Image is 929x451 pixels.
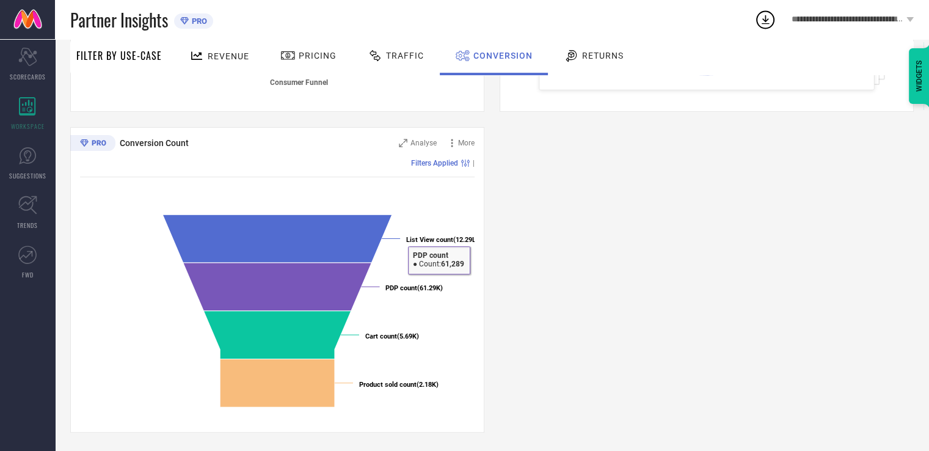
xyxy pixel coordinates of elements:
[70,135,115,153] div: Premium
[410,139,437,147] span: Analyse
[208,51,249,61] span: Revenue
[399,139,407,147] svg: Zoom
[458,139,475,147] span: More
[473,51,533,61] span: Conversion
[582,51,624,61] span: Returns
[365,332,397,340] tspan: Cart count
[10,72,46,81] span: SCORECARDS
[22,270,34,279] span: FWD
[386,51,424,61] span: Traffic
[473,159,475,167] span: |
[120,138,189,148] span: Conversion Count
[411,159,458,167] span: Filters Applied
[17,221,38,230] span: TRENDS
[385,284,443,292] text: (61.29K)
[385,284,417,292] tspan: PDP count
[365,332,419,340] text: (5.69K)
[754,9,776,31] div: Open download list
[11,122,45,131] span: WORKSPACE
[359,381,439,389] text: (2.18K)
[359,381,417,389] tspan: Product sold count
[299,51,337,61] span: Pricing
[406,236,453,244] tspan: List View count
[70,7,168,32] span: Partner Insights
[406,236,478,244] text: (12.29L)
[76,48,162,63] span: Filter By Use-Case
[9,171,46,180] span: SUGGESTIONS
[189,16,207,26] span: PRO
[270,78,328,87] tspan: Consumer Funnel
